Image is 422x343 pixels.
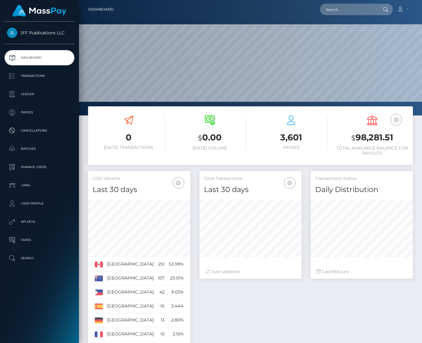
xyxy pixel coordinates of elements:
h4: Daily Distribution [315,184,408,195]
td: 10 [156,327,167,341]
td: 53.98% [167,257,186,271]
h5: USD Volume [93,176,186,182]
a: Search [5,251,74,266]
a: Dashboard [88,3,114,16]
h3: 98,281.51 [336,132,409,144]
img: MassPay Logo [12,5,66,17]
span: JFF Publications LLC [5,30,74,36]
img: FR.png [95,331,103,337]
h5: Transactions Status [315,176,408,182]
h3: 0.00 [174,132,246,144]
a: Dashboard [5,50,74,65]
h3: 0 [93,132,165,143]
p: Taxes [7,235,72,245]
td: [GEOGRAPHIC_DATA] [105,327,156,341]
img: PH.png [95,290,103,295]
div: Just Updated [206,269,296,275]
p: Links [7,181,72,190]
td: 9.03% [167,285,186,299]
td: [GEOGRAPHIC_DATA] [105,271,156,285]
a: Links [5,178,74,193]
a: Batches [5,141,74,156]
a: Cancellations [5,123,74,138]
h6: [DATE] Transactions [93,145,165,150]
span: 96 [331,269,337,274]
a: Payees [5,105,74,120]
td: 16 [156,299,167,313]
img: DE.png [95,317,103,323]
a: Ledger [5,87,74,102]
h6: [DATE] Volume [174,146,246,151]
a: Manage Users [5,159,74,175]
p: Batches [7,144,72,153]
td: 2.80% [167,313,186,327]
h5: Total Transactions [204,176,297,182]
img: ES.png [95,304,103,309]
small: $ [198,134,202,142]
a: Taxes [5,232,74,248]
p: Payees [7,108,72,117]
td: 3.44% [167,299,186,313]
img: CA.png [95,262,103,267]
p: Manage Users [7,163,72,172]
h3: 3,601 [255,132,327,143]
p: Transactions [7,71,72,81]
td: 251 [156,257,167,271]
td: [GEOGRAPHIC_DATA] [105,313,156,327]
a: User Profile [5,196,74,211]
td: 42 [156,285,167,299]
td: 2.15% [167,327,186,341]
p: API Keys [7,217,72,226]
p: Cancellations [7,126,72,135]
img: JFF Publications LLC [7,28,17,38]
small: $ [351,134,356,142]
td: [GEOGRAPHIC_DATA] [105,285,156,299]
h4: Last 30 days [204,184,297,195]
td: 107 [156,271,167,285]
h4: Last 30 days [93,184,186,195]
h6: Total Available Balance for Payouts [336,146,409,156]
a: API Keys [5,214,74,229]
p: Dashboard [7,53,72,62]
p: Ledger [7,90,72,99]
img: AU.png [95,276,103,281]
p: Search [7,254,72,263]
td: [GEOGRAPHIC_DATA] [105,257,156,271]
td: [GEOGRAPHIC_DATA] [105,299,156,313]
div: Last hours [317,269,407,275]
td: 23.01% [167,271,186,285]
h6: Payees [255,145,327,150]
input: Search... [320,4,377,15]
td: 13 [156,313,167,327]
a: Transactions [5,68,74,84]
p: User Profile [7,199,72,208]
